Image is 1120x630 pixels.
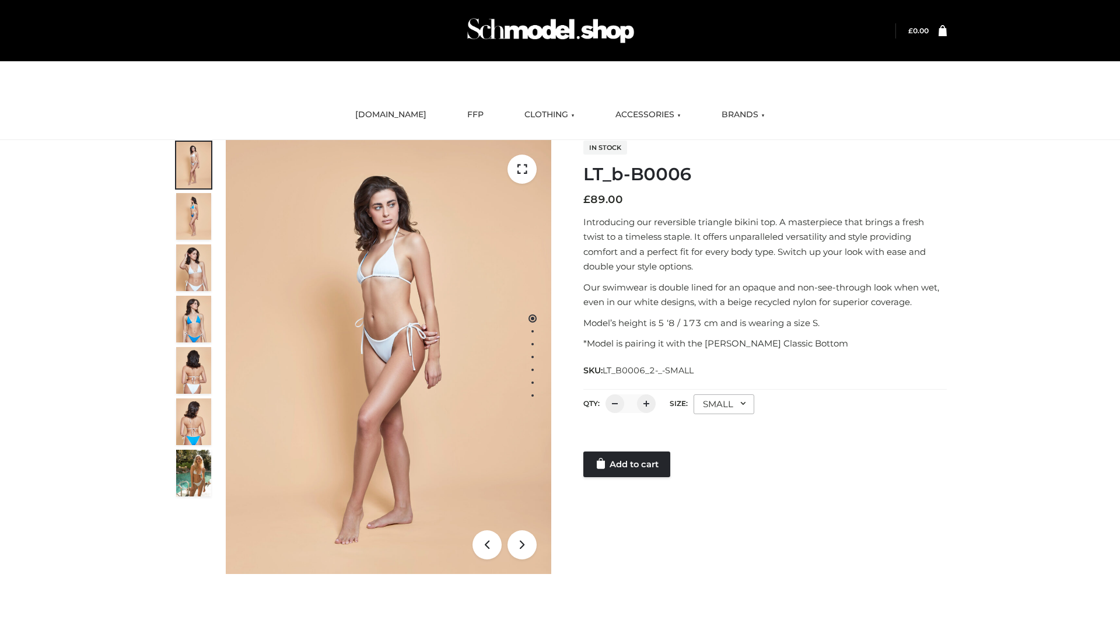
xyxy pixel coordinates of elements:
[583,141,627,155] span: In stock
[583,452,670,477] a: Add to cart
[176,347,211,394] img: ArielClassicBikiniTop_CloudNine_AzureSky_OW114ECO_7-scaled.jpg
[176,193,211,240] img: ArielClassicBikiniTop_CloudNine_AzureSky_OW114ECO_2-scaled.jpg
[583,215,947,274] p: Introducing our reversible triangle bikini top. A masterpiece that brings a fresh twist to a time...
[583,336,947,351] p: *Model is pairing it with the [PERSON_NAME] Classic Bottom
[583,193,623,206] bdi: 89.00
[516,102,583,128] a: CLOTHING
[463,8,638,54] img: Schmodel Admin 964
[176,244,211,291] img: ArielClassicBikiniTop_CloudNine_AzureSky_OW114ECO_3-scaled.jpg
[176,398,211,445] img: ArielClassicBikiniTop_CloudNine_AzureSky_OW114ECO_8-scaled.jpg
[176,450,211,496] img: Arieltop_CloudNine_AzureSky2.jpg
[459,102,492,128] a: FFP
[583,316,947,331] p: Model’s height is 5 ‘8 / 173 cm and is wearing a size S.
[603,365,694,376] span: LT_B0006_2-_-SMALL
[346,102,435,128] a: [DOMAIN_NAME]
[713,102,773,128] a: BRANDS
[607,102,689,128] a: ACCESSORIES
[908,26,929,35] a: £0.00
[670,399,688,408] label: Size:
[226,140,551,574] img: ArielClassicBikiniTop_CloudNine_AzureSky_OW114ECO_1
[583,399,600,408] label: QTY:
[908,26,929,35] bdi: 0.00
[583,193,590,206] span: £
[583,164,947,185] h1: LT_b-B0006
[583,280,947,310] p: Our swimwear is double lined for an opaque and non-see-through look when wet, even in our white d...
[908,26,913,35] span: £
[694,394,754,414] div: SMALL
[176,296,211,342] img: ArielClassicBikiniTop_CloudNine_AzureSky_OW114ECO_4-scaled.jpg
[583,363,695,377] span: SKU:
[176,142,211,188] img: ArielClassicBikiniTop_CloudNine_AzureSky_OW114ECO_1-scaled.jpg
